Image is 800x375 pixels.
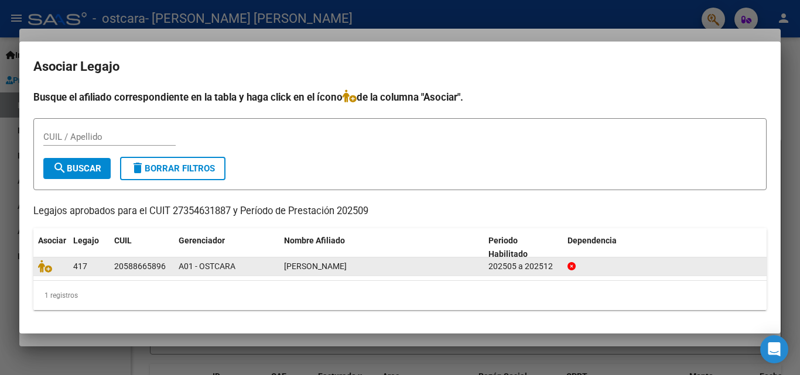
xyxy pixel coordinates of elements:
span: A01 - OSTCARA [179,262,235,271]
span: Gerenciador [179,236,225,245]
span: Asociar [38,236,66,245]
mat-icon: search [53,161,67,175]
datatable-header-cell: Nombre Afiliado [279,228,484,267]
span: Legajo [73,236,99,245]
datatable-header-cell: Legajo [69,228,110,267]
div: Open Intercom Messenger [760,335,788,363]
h4: Busque el afiliado correspondiente en la tabla y haga click en el ícono de la columna "Asociar". [33,90,767,105]
span: CUIL [114,236,132,245]
span: Buscar [53,163,101,174]
button: Buscar [43,158,111,179]
span: Dependencia [567,236,617,245]
p: Legajos aprobados para el CUIT 27354631887 y Período de Prestación 202509 [33,204,767,219]
mat-icon: delete [131,161,145,175]
datatable-header-cell: Periodo Habilitado [484,228,563,267]
datatable-header-cell: Dependencia [563,228,767,267]
span: GAUNA MALCOLM ISAIAS [284,262,347,271]
div: 202505 a 202512 [488,260,558,273]
datatable-header-cell: CUIL [110,228,174,267]
span: 417 [73,262,87,271]
div: 20588665896 [114,260,166,273]
datatable-header-cell: Asociar [33,228,69,267]
h2: Asociar Legajo [33,56,767,78]
div: 1 registros [33,281,767,310]
button: Borrar Filtros [120,157,225,180]
span: Borrar Filtros [131,163,215,174]
span: Nombre Afiliado [284,236,345,245]
datatable-header-cell: Gerenciador [174,228,279,267]
span: Periodo Habilitado [488,236,528,259]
